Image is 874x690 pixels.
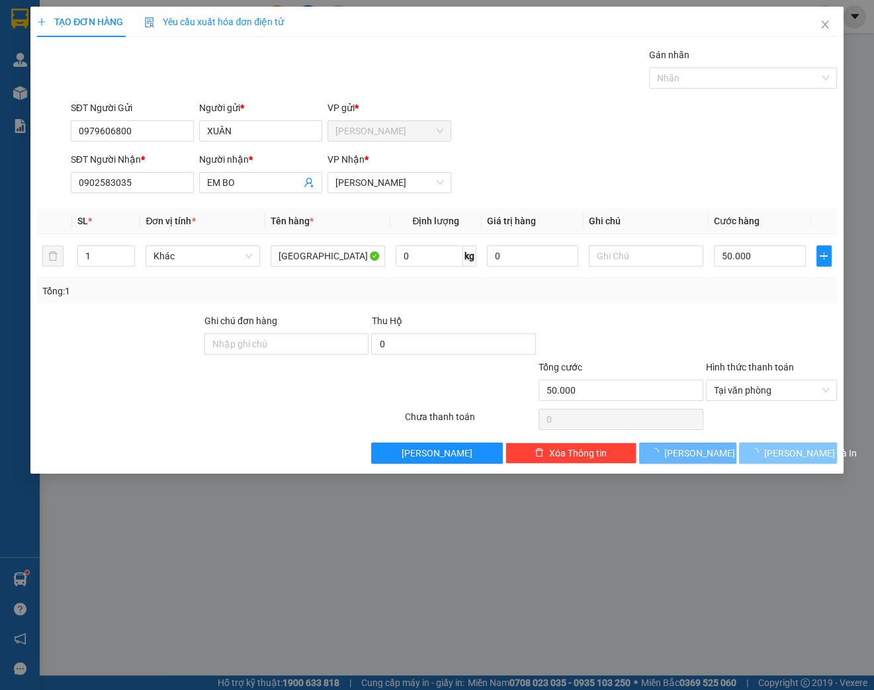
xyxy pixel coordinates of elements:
[714,380,829,400] span: Tại văn phòng
[412,216,459,226] span: Định lượng
[584,208,709,234] th: Ghi chú
[535,448,544,458] span: delete
[144,17,155,28] img: icon
[126,43,219,62] div: 0967268898
[335,121,443,141] span: Diên Khánh
[126,27,219,43] div: LABO SMILE
[37,17,123,27] span: TẠO ĐƠN HÀNG
[11,41,117,57] div: [PERSON_NAME]
[11,11,32,25] span: Gửi:
[37,17,46,26] span: plus
[335,173,443,193] span: Phạm Ngũ Lão
[199,152,322,167] div: Người nhận
[820,19,830,30] span: close
[371,443,502,464] button: [PERSON_NAME]
[750,448,764,457] span: loading
[11,57,117,75] div: 0914004887
[764,446,857,460] span: [PERSON_NAME] và In
[487,216,536,226] span: Giá trị hàng
[71,101,194,115] div: SĐT Người Gửi
[649,50,689,60] label: Gán nhãn
[816,245,832,267] button: plus
[639,443,737,464] button: [PERSON_NAME]
[807,7,844,44] button: Close
[204,333,369,355] input: Ghi chú đơn hàng
[328,154,365,165] span: VP Nhận
[146,216,195,226] span: Đơn vị tính
[42,245,64,267] button: delete
[549,446,607,460] span: Xóa Thông tin
[739,443,837,464] button: [PERSON_NAME] và In
[487,245,579,267] input: 0
[199,101,322,115] div: Người gửi
[126,11,219,27] div: Quận 5
[505,443,636,464] button: deleteXóa Thông tin
[304,177,314,188] span: user-add
[404,410,537,433] div: Chưa thanh toán
[714,216,760,226] span: Cước hàng
[77,216,88,226] span: SL
[10,83,119,99] div: 20.000
[42,284,338,298] div: Tổng: 1
[271,245,385,267] input: VD: Bàn, Ghế
[144,17,284,27] span: Yêu cầu xuất hóa đơn điện tử
[650,448,664,457] span: loading
[10,85,50,99] span: Đã thu :
[328,101,451,115] div: VP gửi
[204,316,277,326] label: Ghi chú đơn hàng
[271,216,314,226] span: Tên hàng
[706,362,794,372] label: Hình thức thanh toán
[463,245,476,267] span: kg
[589,245,703,267] input: Ghi Chú
[371,316,402,326] span: Thu Hộ
[153,246,252,266] span: Khác
[71,152,194,167] div: SĐT Người Nhận
[11,11,117,41] div: [PERSON_NAME]
[402,446,472,460] span: [PERSON_NAME]
[817,251,831,261] span: plus
[539,362,582,372] span: Tổng cước
[126,13,158,26] span: Nhận:
[664,446,735,460] span: [PERSON_NAME]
